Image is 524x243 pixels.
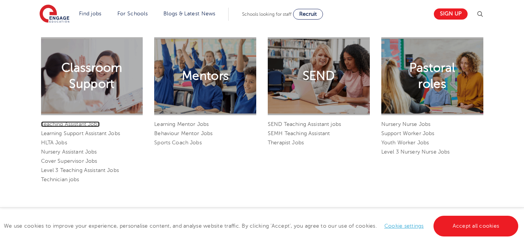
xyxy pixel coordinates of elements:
[407,60,458,92] h2: Pastoral roles
[293,9,323,20] a: Recruit
[41,167,119,173] a: Level 3 Teaching Assistant Jobs
[41,158,97,164] a: Cover Supervisor Jobs
[117,11,148,17] a: For Schools
[61,60,122,92] h2: Classroom Support
[41,131,120,136] a: Learning Support Assistant Jobs
[154,121,209,127] a: Learning Mentor Jobs
[303,68,335,84] h2: SEND
[434,8,468,20] a: Sign up
[40,5,69,24] img: Engage Education
[41,149,97,155] a: Nursery Assistant Jobs
[268,121,341,127] a: SEND Teaching Assistant jobs
[268,131,330,136] a: SEMH Teaching Assistant
[154,140,201,145] a: Sports Coach Jobs
[381,131,435,136] a: Support Worker Jobs
[41,140,67,145] a: HLTA Jobs
[242,12,292,17] span: Schools looking for staff
[154,131,213,136] a: Behaviour Mentor Jobs
[163,11,216,17] a: Blogs & Latest News
[381,121,431,127] a: Nursery Nurse Jobs
[79,11,102,17] a: Find jobs
[268,140,304,145] a: Therapist Jobs
[182,68,229,84] h2: Mentors
[41,177,79,182] a: Technician jobs
[433,216,519,236] a: Accept all cookies
[299,11,317,17] span: Recruit
[41,121,100,127] a: Teaching Assistant Jobs
[384,223,424,229] a: Cookie settings
[381,149,450,155] a: Level 3 Nursery Nurse Jobs
[4,223,520,229] span: We use cookies to improve your experience, personalise content, and analyse website traffic. By c...
[381,140,429,145] a: Youth Worker Jobs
